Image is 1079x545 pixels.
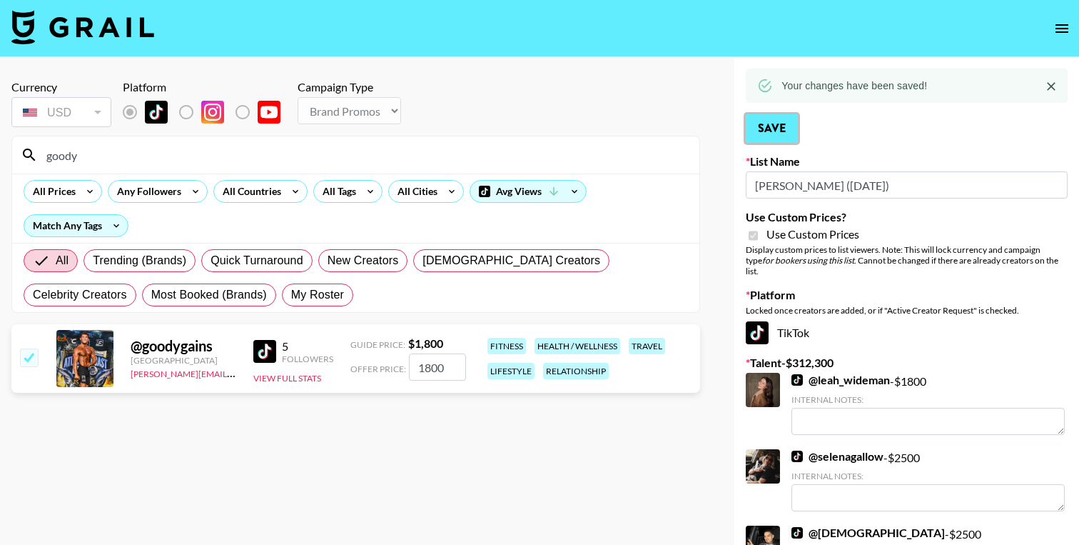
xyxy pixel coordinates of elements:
img: TikTok [791,451,803,462]
label: Use Custom Prices? [746,210,1068,224]
div: Avg Views [470,181,586,202]
div: relationship [543,363,609,379]
div: Locked once creators are added, or if "Active Creator Request" is checked. [746,305,1068,316]
div: lifestyle [487,363,535,379]
div: - $ 1800 [791,373,1065,435]
div: Followers [282,354,333,364]
a: [PERSON_NAME][EMAIL_ADDRESS][PERSON_NAME][DOMAIN_NAME] [131,366,410,379]
div: All Prices [24,181,78,202]
img: TikTok [746,321,769,344]
em: for bookers using this list [762,255,854,266]
div: Match Any Tags [24,215,128,236]
span: Guide Price: [350,339,405,350]
div: 5 [282,339,333,354]
div: travel [629,338,665,354]
input: 1,800 [409,354,466,381]
span: My Roster [291,286,344,304]
img: Grail Talent [11,10,154,44]
a: @leah_wideman [791,373,890,387]
img: TikTok [791,374,803,386]
span: Quick Turnaround [211,252,303,269]
div: Campaign Type [298,80,401,94]
div: All Cities [389,181,440,202]
img: Instagram [201,101,224,124]
input: Search by User Name [38,144,691,166]
span: Celebrity Creators [33,286,127,304]
div: TikTok [746,321,1068,344]
img: YouTube [258,101,280,124]
span: [DEMOGRAPHIC_DATA] Creators [422,252,600,269]
label: Talent - $ 312,300 [746,356,1068,370]
div: All Tags [314,181,359,202]
span: Trending (Brands) [93,252,186,269]
div: All Countries [214,181,284,202]
button: View Full Stats [253,373,321,384]
div: Any Followers [108,181,184,202]
div: Currency is locked to USD [11,94,111,130]
div: Display custom prices to list viewers. Note: This will lock currency and campaign type . Cannot b... [746,244,1068,276]
div: Platform [123,80,292,94]
strong: $ 1,800 [408,336,443,350]
a: @[DEMOGRAPHIC_DATA] [791,526,945,540]
div: Currency [11,80,111,94]
label: Platform [746,288,1068,302]
div: fitness [487,338,526,354]
button: Close [1040,76,1062,97]
div: health / wellness [535,338,620,354]
span: Most Booked (Brands) [151,286,267,304]
button: Save [746,114,798,143]
div: @ goodygains [131,337,236,355]
div: Internal Notes: [791,471,1065,481]
span: Use Custom Prices [766,227,859,241]
span: All [56,252,69,269]
div: List locked to TikTok. [123,97,292,127]
button: open drawer [1048,14,1076,43]
span: New Creators [328,252,399,269]
a: @selenagallow [791,449,883,464]
div: [GEOGRAPHIC_DATA] [131,355,236,366]
div: Internal Notes: [791,394,1065,405]
img: TikTok [145,101,168,124]
div: - $ 2500 [791,449,1065,511]
img: TikTok [253,340,276,363]
span: Offer Price: [350,364,406,374]
div: Your changes have been saved! [781,73,927,99]
label: List Name [746,154,1068,169]
div: USD [14,100,108,125]
img: TikTok [791,527,803,539]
